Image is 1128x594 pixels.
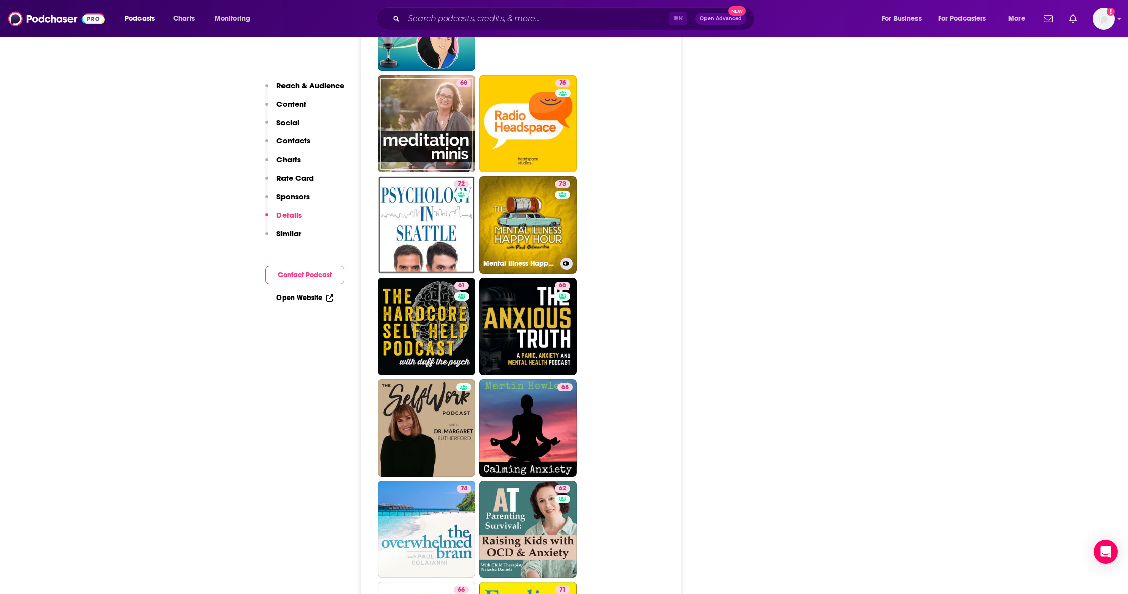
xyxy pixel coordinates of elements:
[1094,540,1118,564] div: Open Intercom Messenger
[456,79,471,87] a: 68
[207,11,263,27] button: open menu
[458,281,465,291] span: 61
[479,176,577,274] a: 73Mental Illness Happy Hour
[555,485,570,493] a: 62
[378,481,475,578] a: 74
[555,180,570,188] a: 73
[276,99,306,109] p: Content
[404,11,669,27] input: Search podcasts, credits, & more...
[265,81,344,99] button: Reach & Audience
[276,229,301,238] p: Similar
[728,6,746,16] span: New
[1093,8,1115,30] span: Logged in as sarahhallprinc
[276,210,302,220] p: Details
[669,12,687,25] span: ⌘ K
[125,12,155,26] span: Podcasts
[454,282,469,290] a: 61
[276,293,333,302] a: Open Website
[1040,10,1057,27] a: Show notifications dropdown
[1093,8,1115,30] img: User Profile
[265,136,310,155] button: Contacts
[1001,11,1038,27] button: open menu
[479,481,577,578] a: 62
[265,99,306,118] button: Content
[454,586,469,594] a: 66
[555,586,570,594] a: 71
[265,229,301,247] button: Similar
[215,12,250,26] span: Monitoring
[276,173,314,183] p: Rate Card
[559,484,566,494] span: 62
[276,81,344,90] p: Reach & Audience
[1065,10,1081,27] a: Show notifications dropdown
[932,11,1001,27] button: open menu
[276,192,310,201] p: Sponsors
[457,485,471,493] a: 74
[8,9,105,28] img: Podchaser - Follow, Share and Rate Podcasts
[276,118,299,127] p: Social
[167,11,201,27] a: Charts
[378,176,475,274] a: 72
[559,179,566,189] span: 73
[265,118,299,136] button: Social
[559,78,566,88] span: 76
[276,136,310,145] p: Contacts
[483,259,556,268] h3: Mental Illness Happy Hour
[378,278,475,376] a: 61
[555,79,570,87] a: 76
[695,13,746,25] button: Open AdvancedNew
[559,281,566,291] span: 66
[555,282,570,290] a: 66
[460,78,467,88] span: 68
[1093,8,1115,30] button: Show profile menu
[875,11,934,27] button: open menu
[265,210,302,229] button: Details
[386,7,764,30] div: Search podcasts, credits, & more...
[378,75,475,173] a: 68
[479,379,577,477] a: 68
[938,12,986,26] span: For Podcasters
[461,484,467,494] span: 74
[276,155,301,164] p: Charts
[700,16,742,21] span: Open Advanced
[1008,12,1025,26] span: More
[265,266,344,284] button: Contact Podcast
[479,75,577,173] a: 76
[265,155,301,173] button: Charts
[118,11,168,27] button: open menu
[454,180,469,188] a: 72
[1107,8,1115,16] svg: Add a profile image
[458,179,465,189] span: 72
[882,12,922,26] span: For Business
[265,192,310,210] button: Sponsors
[173,12,195,26] span: Charts
[557,383,573,391] a: 68
[561,383,569,393] span: 68
[479,278,577,376] a: 66
[265,173,314,192] button: Rate Card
